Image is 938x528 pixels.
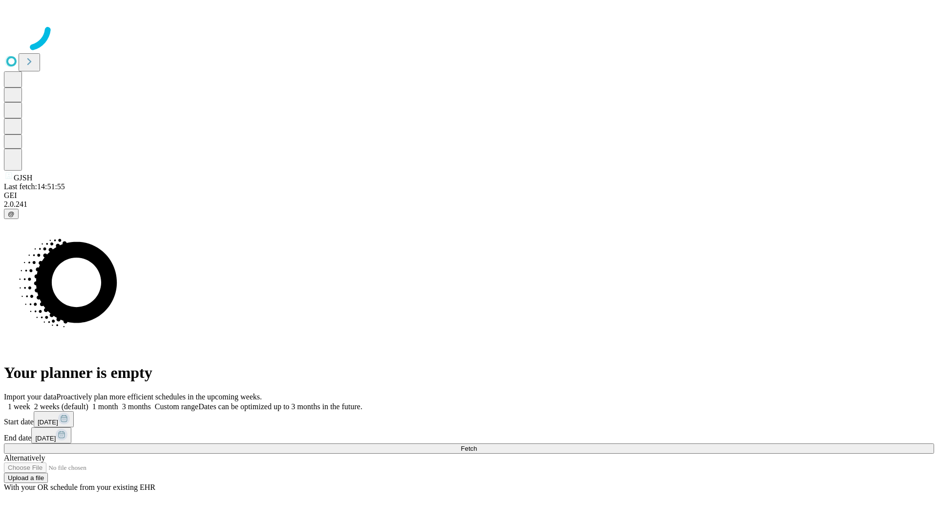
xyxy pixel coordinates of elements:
[4,182,65,191] span: Last fetch: 14:51:55
[34,411,74,427] button: [DATE]
[198,402,362,411] span: Dates can be optimized up to 3 months in the future.
[31,427,71,443] button: [DATE]
[461,445,477,452] span: Fetch
[57,393,262,401] span: Proactively plan more efficient schedules in the upcoming weeks.
[4,209,19,219] button: @
[4,411,934,427] div: Start date
[34,402,88,411] span: 2 weeks (default)
[4,364,934,382] h1: Your planner is empty
[8,402,30,411] span: 1 week
[4,454,45,462] span: Alternatively
[8,210,15,218] span: @
[92,402,118,411] span: 1 month
[4,393,57,401] span: Import your data
[4,200,934,209] div: 2.0.241
[14,174,32,182] span: GJSH
[155,402,198,411] span: Custom range
[4,473,48,483] button: Upload a file
[122,402,151,411] span: 3 months
[4,443,934,454] button: Fetch
[4,427,934,443] div: End date
[38,418,58,426] span: [DATE]
[4,483,155,491] span: With your OR schedule from your existing EHR
[35,435,56,442] span: [DATE]
[4,191,934,200] div: GEI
